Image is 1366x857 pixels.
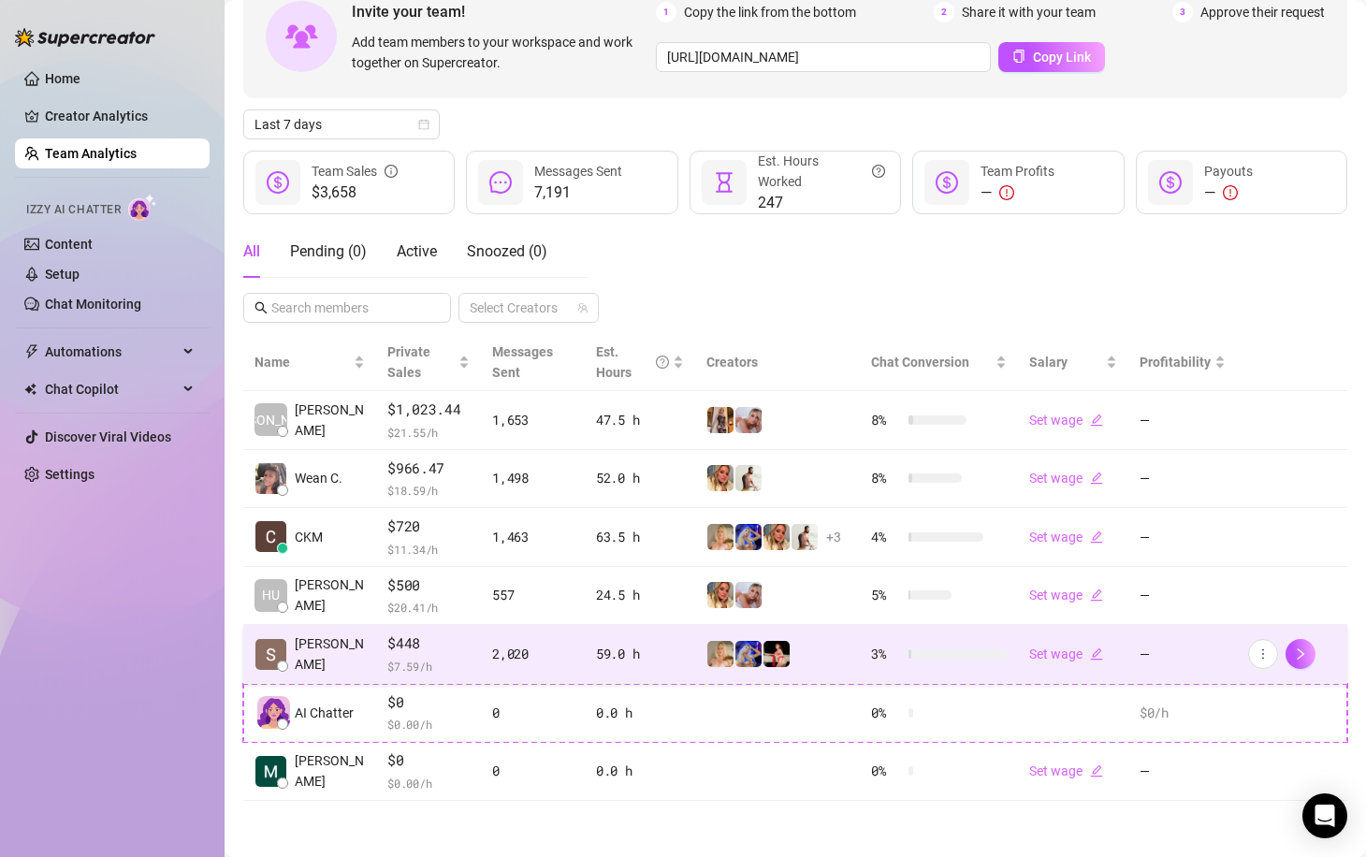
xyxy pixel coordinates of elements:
a: Set wageedit [1029,471,1103,486]
span: exclamation-circle [999,185,1014,200]
span: edit [1090,647,1103,661]
a: Home [45,71,80,86]
span: $720 [387,516,470,538]
span: Profitability [1140,355,1211,370]
div: 1,463 [492,527,574,547]
a: Discover Viral Videos [45,429,171,444]
img: izzy-ai-chatter-avatar-DDCN_rTZ.svg [257,696,290,729]
img: Kelsey [735,582,762,608]
div: 0 [492,703,574,723]
span: exclamation-circle [1223,185,1238,200]
div: Est. Hours Worked [758,151,885,192]
img: AI Chatter [128,194,157,221]
span: Salary [1029,355,1068,370]
span: dollar-circle [1159,171,1182,194]
span: edit [1090,588,1103,602]
span: $ 7.59 /h [387,657,470,675]
img: Karen [707,524,734,550]
div: 0 [492,761,574,781]
span: dollar-circle [936,171,958,194]
span: Name [254,352,350,372]
img: Kelsey [735,407,762,433]
div: 0.0 h [596,761,684,781]
span: $ 20.41 /h [387,598,470,617]
a: Set wageedit [1029,646,1103,661]
span: Messages Sent [492,344,553,380]
span: $0 [387,691,470,714]
span: Team Profits [981,164,1054,179]
span: right [1294,647,1307,661]
img: Wean Castillo [255,463,286,494]
input: Search members [271,298,425,318]
span: $ 0.00 /h [387,774,470,792]
img: Rachael [707,582,734,608]
span: Snoozed ( 0 ) [467,242,547,260]
span: [PERSON_NAME] [295,633,365,675]
img: Rachael [763,524,790,550]
span: 7,191 [534,182,622,204]
a: Settings [45,467,94,482]
span: 247 [758,192,885,214]
span: 5 % [871,585,901,605]
img: Karen [707,641,734,667]
img: Sexy [763,641,790,667]
a: Set wageedit [1029,530,1103,545]
span: more [1257,647,1270,661]
img: Quinton [735,465,762,491]
span: $448 [387,632,470,655]
span: 2 [934,2,954,22]
span: calendar [418,119,429,130]
a: Set wageedit [1029,588,1103,603]
a: Chat Monitoring [45,297,141,312]
img: Rachael [707,465,734,491]
span: Copy Link [1033,50,1091,65]
span: 8 % [871,468,901,488]
span: edit [1090,764,1103,777]
div: 1,498 [492,468,574,488]
span: 3 [1172,2,1193,22]
span: edit [1090,472,1103,485]
img: Quinton [792,524,818,550]
span: [PERSON_NAME] [295,399,365,441]
div: — [1204,182,1253,204]
td: — [1128,625,1237,684]
div: $0 /h [1140,703,1226,723]
img: Sheldon [255,639,286,670]
span: 8 % [871,410,901,430]
span: $3,658 [312,182,398,204]
div: Open Intercom Messenger [1302,793,1347,838]
div: 47.5 h [596,410,684,430]
span: Messages Sent [534,164,622,179]
span: $ 11.34 /h [387,540,470,559]
span: 0 % [871,761,901,781]
th: Name [243,334,376,391]
span: Add team members to your workspace and work together on Supercreator. [352,32,648,73]
span: + 3 [826,527,841,547]
div: 557 [492,585,574,605]
span: Last 7 days [254,110,429,138]
div: Est. Hours [596,341,669,383]
div: 63.5 h [596,527,684,547]
img: Mellanie [707,407,734,433]
span: [PERSON_NAME] [295,574,365,616]
span: AI Chatter [295,703,354,723]
td: — [1128,508,1237,567]
span: edit [1090,530,1103,544]
th: Creators [695,334,860,391]
span: CKM [295,527,323,547]
a: Creator Analytics [45,101,195,131]
div: 1,653 [492,410,574,430]
span: Active [397,242,437,260]
div: 0.0 h [596,703,684,723]
span: Payouts [1204,164,1253,179]
span: Share it with your team [962,2,1096,22]
span: $500 [387,574,470,597]
span: search [254,301,268,314]
div: 24.5 h [596,585,684,605]
div: Team Sales [312,161,398,182]
span: info-circle [385,161,398,182]
a: Setup [45,267,80,282]
td: — [1128,391,1237,450]
span: [PERSON_NAME] [221,410,321,430]
span: HU [262,585,280,605]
